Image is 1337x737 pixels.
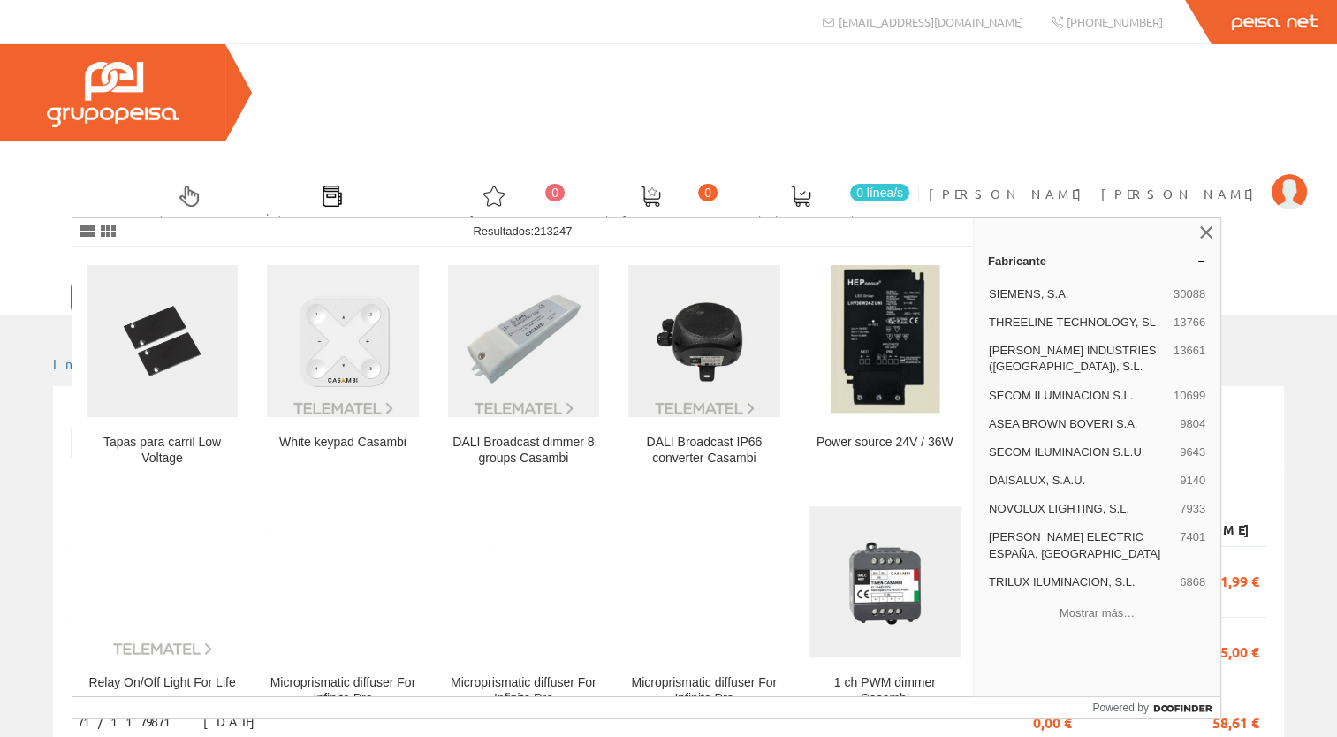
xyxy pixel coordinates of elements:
span: 71/1179871 [78,706,179,736]
span: 13766 [1174,315,1205,331]
span: Art. favoritos [427,210,560,228]
span: 58,61 € [1212,706,1259,736]
div: Microprismatic diffuser For Infinite Pro [267,675,418,707]
img: Tapas para carril Low Voltage [87,265,238,416]
span: 0,00 € [1033,706,1072,736]
img: Power source 24V / 36W [809,265,961,416]
img: Grupo Peisa [47,62,179,127]
div: Microprismatic diffuser For Infinite Pro [448,675,599,707]
span: ASEA BROWN BOVERI S.A. [989,416,1173,432]
span: 7401 [1180,529,1205,561]
div: DALI Broadcast IP66 converter Casambi [628,435,779,467]
span: 6868 [1180,574,1205,590]
img: Microprismatic diffuser For Infinite Pro [628,506,779,657]
span: 9643 [1180,444,1205,460]
div: Microprismatic diffuser For Infinite Pro [628,675,779,707]
span: 0 [545,184,565,201]
a: DALI Broadcast IP66 converter Casambi DALI Broadcast IP66 converter Casambi [614,247,794,487]
span: Selectores [141,210,237,228]
a: Inicio [53,355,128,371]
img: Microprismatic diffuser For Infinite Pro [267,506,418,657]
span: 9140 [1180,473,1205,489]
div: Tapas para carril Low Voltage [87,435,238,467]
a: Fabricante [974,247,1220,275]
span: [PERSON_NAME] INDUSTRIES ([GEOGRAPHIC_DATA]), S.L. [989,343,1166,375]
img: Relay On/Off Light For Life [87,506,238,657]
div: White keypad Casambi [267,435,418,451]
span: [PHONE_NUMBER] [1067,14,1163,29]
div: Relay On/Off Light For Life [87,675,238,691]
a: Microprismatic diffuser For Infinite Pro Microprismatic diffuser For Infinite Pro [614,488,794,727]
span: Últimas compras [264,210,399,228]
span: Ped. favoritos [588,210,713,228]
span: THREELINE TECHNOLOGY, SL [989,315,1166,331]
a: 1 ch PWM dimmer Casambi 1 ch PWM dimmer Casambi [795,488,975,727]
div: Power source 24V / 36W [809,435,961,451]
span: 13661 [1174,343,1205,375]
a: DALI Broadcast dimmer 8 groups Casambi DALI Broadcast dimmer 8 groups Casambi [434,247,613,487]
span: 0 línea/s [850,184,909,201]
span: Pedido actual [741,210,861,228]
a: Microprismatic diffuser For Infinite Pro Microprismatic diffuser For Infinite Pro [253,488,432,727]
a: Microprismatic diffuser For Infinite Pro Microprismatic diffuser For Infinite Pro [434,488,613,727]
span: DAISALUX, S.A.U. [989,473,1173,489]
span: [PERSON_NAME] [PERSON_NAME] [929,185,1263,202]
a: Selectores [124,171,246,235]
span: [DATE] [203,706,264,736]
img: DALI Broadcast dimmer 8 groups Casambi [448,265,599,416]
span: 213247 [534,224,572,238]
a: Últimas compras [247,171,408,235]
span: 7933 [1180,501,1205,517]
div: DALI Broadcast dimmer 8 groups Casambi [448,435,599,467]
img: 1 ch PWM dimmer Casambi [809,506,961,657]
img: Microprismatic diffuser For Infinite Pro [448,506,599,657]
span: [EMAIL_ADDRESS][DOMAIN_NAME] [839,14,1023,29]
span: 31,99 € [1212,565,1259,595]
span: 9804 [1180,416,1205,432]
span: 0 [698,184,718,201]
a: Tapas para carril Low Voltage Tapas para carril Low Voltage [72,247,252,487]
span: 30088 [1174,286,1205,302]
span: [PERSON_NAME] ELECTRIC ESPAÑA, [GEOGRAPHIC_DATA] [989,529,1173,561]
img: White keypad Casambi [267,265,418,416]
a: Powered by [1092,697,1220,718]
span: NOVOLUX LIGHTING, S.L. [989,501,1173,517]
span: 3.195,00 € [1193,635,1259,665]
a: [PERSON_NAME] [PERSON_NAME] [929,171,1307,187]
span: SIEMENS, S.A. [989,286,1166,302]
span: Powered by [1092,700,1148,716]
span: 10699 [1174,388,1205,404]
button: Mostrar más… [981,598,1213,627]
div: 1 ch PWM dimmer Casambi [809,675,961,707]
a: White keypad Casambi White keypad Casambi [253,247,432,487]
img: DALI Broadcast IP66 converter Casambi [628,265,779,416]
a: Power source 24V / 36W Power source 24V / 36W [795,247,975,487]
a: Relay On/Off Light For Life Relay On/Off Light For Life [72,488,252,727]
span: Resultados: [473,224,572,238]
span: TRILUX ILUMINACION, S.L. [989,574,1173,590]
span: SECOM ILUMINACION S.L. [989,388,1166,404]
span: SECOM ILUMINACION S.L.U. [989,444,1173,460]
